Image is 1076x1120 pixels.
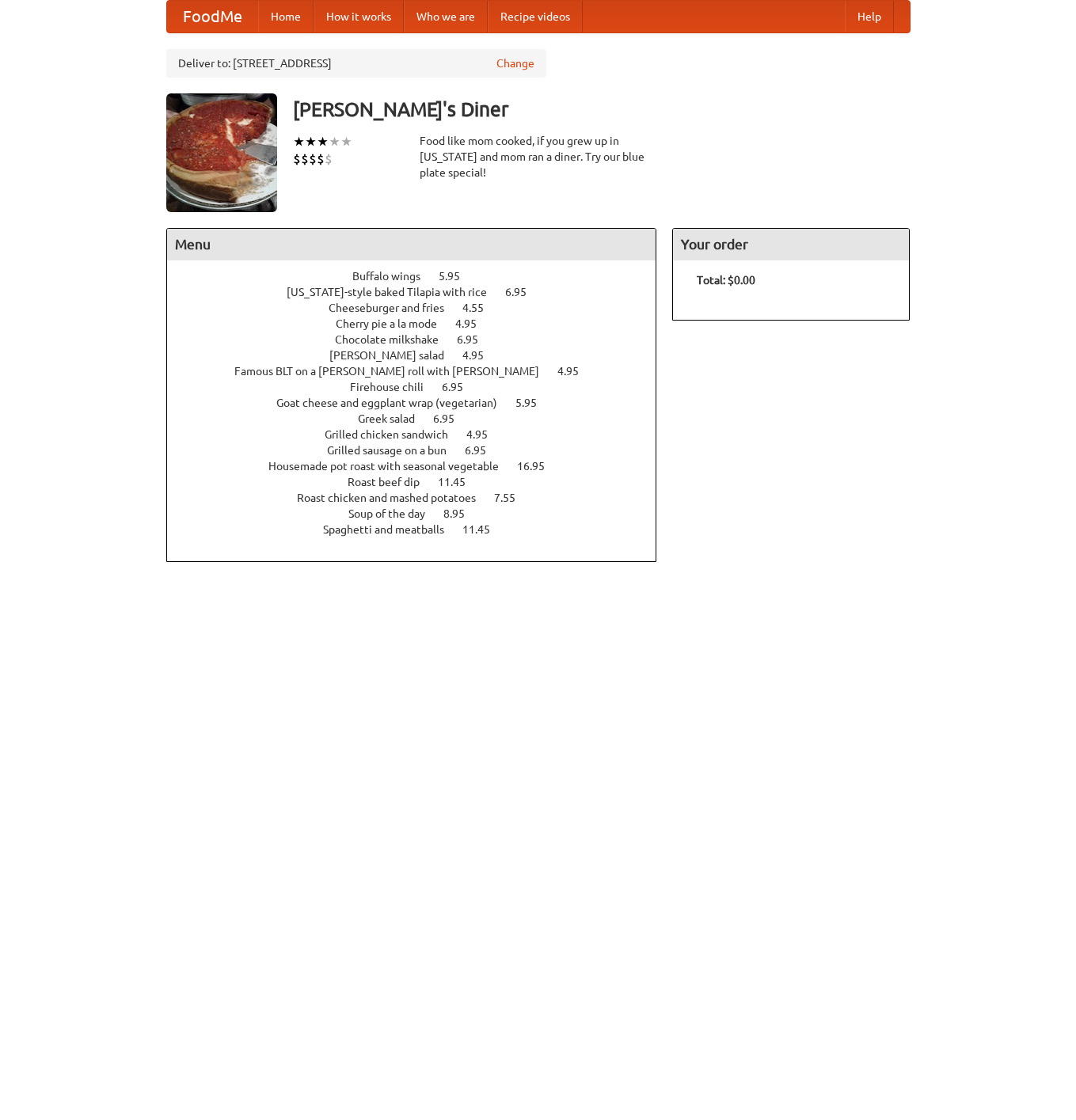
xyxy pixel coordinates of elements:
[329,302,513,314] a: Cheeseburger and fries 4.55
[314,1,404,32] a: How it works
[301,150,309,168] li: $
[293,150,301,168] li: $
[268,460,574,473] a: Housemade pot roast with seasonal vegetable 16.95
[350,381,439,393] span: Firehouse chili
[358,412,484,425] a: Greek salad 6.95
[496,55,534,71] a: Change
[327,444,462,457] span: Grilled sausage on a bun
[297,492,492,504] span: Roast chicken and mashed potatoes
[845,1,894,32] a: Help
[234,365,555,378] span: Famous BLT on a [PERSON_NAME] roll with [PERSON_NAME]
[323,523,460,536] span: Spaghetti and meatballs
[352,270,436,283] span: Buffalo wings
[276,397,566,409] a: Goat cheese and eggplant wrap (vegetarian) 5.95
[515,397,553,409] span: 5.95
[325,150,333,168] li: $
[352,270,489,283] a: Buffalo wings 5.95
[167,229,656,260] h4: Menu
[327,444,515,457] a: Grilled sausage on a bun 6.95
[234,365,608,378] a: Famous BLT on a [PERSON_NAME] roll with [PERSON_NAME] 4.95
[340,133,352,150] li: ★
[494,492,531,504] span: 7.55
[166,49,546,78] div: Deliver to: [STREET_ADDRESS]
[317,133,329,150] li: ★
[488,1,583,32] a: Recipe videos
[317,150,325,168] li: $
[420,133,657,180] div: Food like mom cooked, if you grew up in [US_STATE] and mom ran a diner. Try our blue plate special!
[276,397,513,409] span: Goat cheese and eggplant wrap (vegetarian)
[166,93,277,212] img: angular.jpg
[439,270,476,283] span: 5.95
[465,444,502,457] span: 6.95
[329,302,460,314] span: Cheeseburger and fries
[335,333,508,346] a: Chocolate milkshake 6.95
[258,1,314,32] a: Home
[462,523,506,536] span: 11.45
[557,365,595,378] span: 4.95
[466,428,504,441] span: 4.95
[329,349,513,362] a: [PERSON_NAME] salad 4.95
[358,412,431,425] span: Greek salad
[462,302,500,314] span: 4.55
[673,229,909,260] h4: Your order
[505,286,542,298] span: 6.95
[309,150,317,168] li: $
[348,476,495,488] a: Roast beef dip 11.45
[404,1,488,32] a: Who we are
[287,286,503,298] span: [US_STATE]-style baked Tilapia with rice
[433,412,470,425] span: 6.95
[438,476,481,488] span: 11.45
[305,133,317,150] li: ★
[442,381,479,393] span: 6.95
[329,133,340,150] li: ★
[348,476,435,488] span: Roast beef dip
[462,349,500,362] span: 4.95
[336,317,506,330] a: Cherry pie a la mode 4.95
[348,507,441,520] span: Soup of the day
[455,317,492,330] span: 4.95
[325,428,517,441] a: Grilled chicken sandwich 4.95
[293,93,911,125] h3: [PERSON_NAME]'s Diner
[336,317,453,330] span: Cherry pie a la mode
[350,381,492,393] a: Firehouse chili 6.95
[348,507,494,520] a: Soup of the day 8.95
[268,460,515,473] span: Housemade pot roast with seasonal vegetable
[325,428,464,441] span: Grilled chicken sandwich
[167,1,258,32] a: FoodMe
[697,274,755,287] b: Total: $0.00
[517,460,561,473] span: 16.95
[335,333,454,346] span: Chocolate milkshake
[297,492,545,504] a: Roast chicken and mashed potatoes 7.55
[457,333,494,346] span: 6.95
[443,507,481,520] span: 8.95
[293,133,305,150] li: ★
[329,349,460,362] span: [PERSON_NAME] salad
[323,523,519,536] a: Spaghetti and meatballs 11.45
[287,286,556,298] a: [US_STATE]-style baked Tilapia with rice 6.95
